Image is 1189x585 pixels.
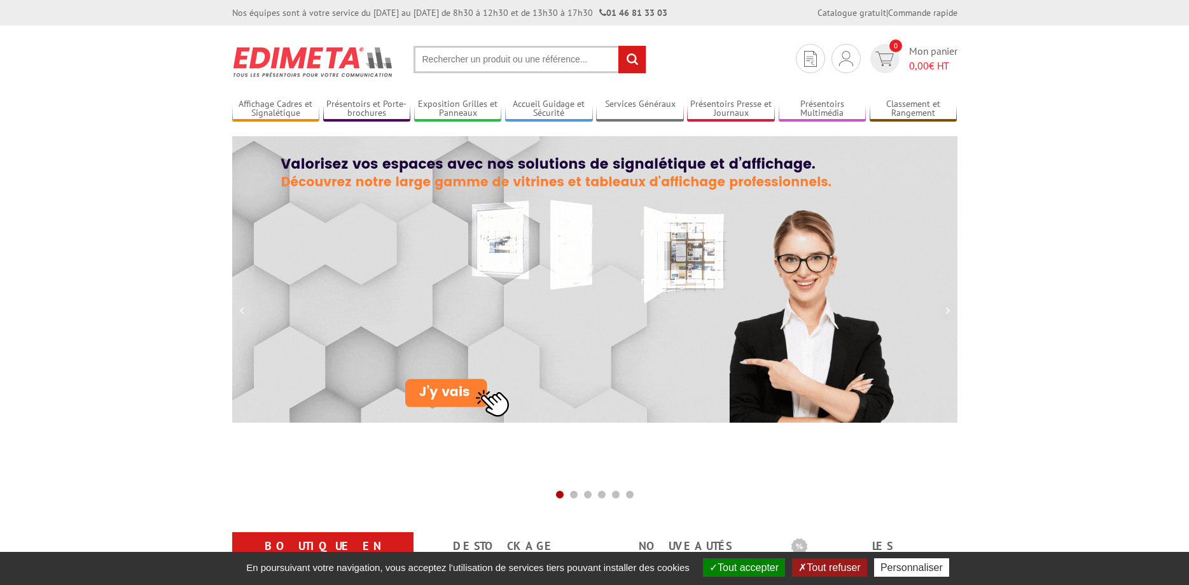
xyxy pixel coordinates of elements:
[599,7,667,18] strong: 01 46 81 33 03
[247,535,398,581] a: Boutique en ligne
[889,39,902,52] span: 0
[232,99,320,120] a: Affichage Cadres et Signalétique
[429,535,580,558] a: Destockage
[791,535,950,560] b: Les promotions
[817,6,957,19] div: |
[414,99,502,120] a: Exposition Grilles et Panneaux
[687,99,775,120] a: Présentoirs Presse et Journaux
[791,535,942,581] a: Les promotions
[323,99,411,120] a: Présentoirs et Porte-brochures
[874,558,949,577] button: Personnaliser (fenêtre modale)
[870,99,957,120] a: Classement et Rangement
[817,7,886,18] a: Catalogue gratuit
[779,99,866,120] a: Présentoirs Multimédia
[909,59,929,72] span: 0,00
[240,562,696,573] span: En poursuivant votre navigation, vous acceptez l'utilisation de services tiers pouvant installer ...
[703,558,785,577] button: Tout accepter
[875,52,894,66] img: devis rapide
[792,558,866,577] button: Tout refuser
[867,44,957,73] a: devis rapide 0 Mon panier 0,00€ HT
[839,51,853,66] img: devis rapide
[414,46,646,73] input: Rechercher un produit ou une référence...
[596,99,684,120] a: Services Généraux
[909,44,957,73] span: Mon panier
[888,7,957,18] a: Commande rapide
[232,6,667,19] div: Nos équipes sont à votre service du [DATE] au [DATE] de 8h30 à 12h30 et de 13h30 à 17h30
[909,59,957,73] span: € HT
[610,535,761,558] a: nouveautés
[618,46,646,73] input: rechercher
[232,38,394,85] img: Présentoir, panneau, stand - Edimeta - PLV, affichage, mobilier bureau, entreprise
[804,51,817,67] img: devis rapide
[505,99,593,120] a: Accueil Guidage et Sécurité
